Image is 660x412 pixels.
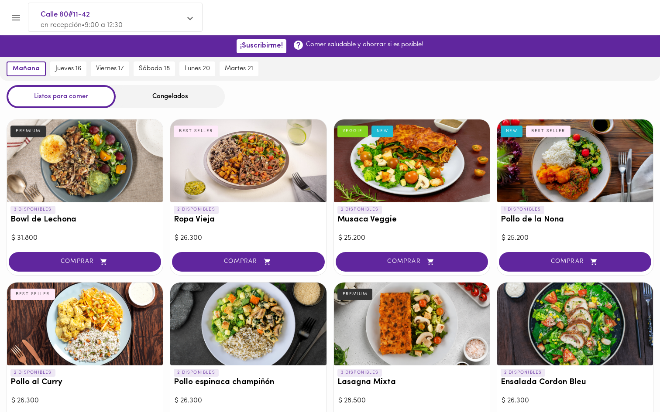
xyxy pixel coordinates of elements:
div: Congelados [116,85,225,108]
h3: Pollo espinaca champiñón [174,378,323,387]
button: mañana [7,61,46,76]
div: $ 26.300 [175,233,322,243]
p: 3 DISPONIBLES [337,369,382,377]
div: Pollo espinaca champiñón [170,283,326,365]
button: ¡Suscribirme! [237,39,286,53]
h3: Pollo de la Nona [501,215,650,225]
p: 2 DISPONIBLES [337,206,382,214]
button: COMPRAR [499,252,651,272]
p: Comer saludable y ahorrar si es posible! [306,40,423,49]
p: 2 DISPONIBLES [174,206,219,214]
p: 2 DISPONIBLES [501,369,546,377]
h3: Bowl de Lechona [10,215,159,225]
span: viernes 17 [96,65,124,73]
span: martes 21 [225,65,253,73]
button: Menu [5,7,27,28]
div: NEW [371,126,394,137]
span: COMPRAR [510,258,640,266]
div: Musaca Veggie [334,119,490,202]
span: ¡Suscribirme! [240,42,283,50]
p: 2 DISPONIBLES [174,369,219,377]
div: $ 26.300 [11,396,158,406]
div: NEW [501,126,523,137]
button: COMPRAR [336,252,488,272]
div: Lasagna Mixta [334,283,490,365]
div: Ropa Vieja [170,119,326,202]
span: jueves 16 [55,65,81,73]
p: 1 DISPONIBLES [501,206,545,214]
div: BEST SELLER [526,126,571,137]
div: BEST SELLER [10,289,55,300]
span: COMPRAR [183,258,313,266]
button: COMPRAR [9,252,161,272]
span: en recepción • 9:00 a 12:30 [41,22,123,29]
span: sábado 18 [139,65,170,73]
span: lunes 20 [185,65,210,73]
div: PREMIUM [10,126,46,137]
div: $ 25.200 [338,233,485,243]
div: VEGGIE [337,126,368,137]
h3: Pollo al Curry [10,378,159,387]
button: lunes 20 [179,61,215,76]
h3: Ensalada Cordon Bleu [501,378,650,387]
div: $ 26.300 [502,396,649,406]
h3: Musaca Veggie [337,215,486,225]
div: PREMIUM [337,289,373,300]
div: Pollo de la Nona [497,119,653,202]
p: 2 DISPONIBLES [10,369,55,377]
h3: Lasagna Mixta [337,378,486,387]
div: BEST SELLER [174,126,218,137]
h3: Ropa Vieja [174,215,323,225]
span: COMPRAR [347,258,477,266]
div: Ensalada Cordon Bleu [497,283,653,365]
button: viernes 17 [91,61,129,76]
button: sábado 18 [134,61,175,76]
p: 3 DISPONIBLES [10,206,55,214]
span: mañana [13,65,40,73]
button: jueves 16 [50,61,86,76]
button: COMPRAR [172,252,324,272]
div: Bowl de Lechona [7,119,163,202]
div: $ 25.200 [502,233,649,243]
div: $ 28.500 [338,396,485,406]
div: $ 26.300 [175,396,322,406]
div: Listos para comer [7,85,116,108]
span: COMPRAR [20,258,150,266]
span: Calle 80#11-42 [41,9,181,20]
button: martes 21 [220,61,258,76]
div: $ 31.800 [11,233,158,243]
div: Pollo al Curry [7,283,163,365]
